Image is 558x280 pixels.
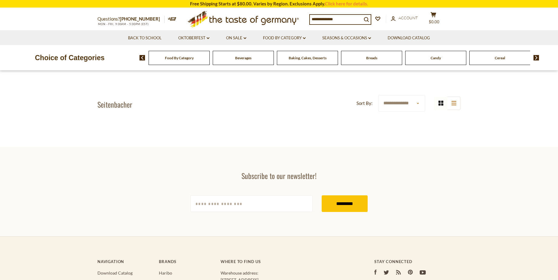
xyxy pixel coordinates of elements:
h4: Navigation [97,259,153,264]
label: Sort By: [356,99,373,107]
a: Download Catalog [97,270,133,275]
a: Food By Category [263,35,306,41]
a: Candy [431,56,441,60]
a: Seasons & Occasions [322,35,371,41]
a: Baking, Cakes, Desserts [289,56,327,60]
a: Haribo [159,270,172,275]
a: Click here for details. [325,1,368,6]
a: Beverages [235,56,251,60]
a: On Sale [226,35,246,41]
span: $0.00 [429,19,439,24]
a: Oktoberfest [178,35,209,41]
a: Download Catalog [388,35,430,41]
a: Cereal [495,56,505,60]
a: [PHONE_NUMBER] [120,16,160,21]
a: Account [391,15,418,21]
img: previous arrow [139,55,145,60]
img: next arrow [533,55,539,60]
a: Back to School [128,35,162,41]
h3: Subscribe to our newsletter! [190,171,368,180]
span: Account [399,15,418,20]
h1: Seitenbacher [97,100,132,109]
a: Food By Category [165,56,194,60]
p: Questions? [97,15,165,23]
h4: Where to find us [221,259,350,264]
h4: Brands [159,259,214,264]
button: $0.00 [424,12,442,27]
span: MON - FRI, 9:00AM - 5:00PM (EST) [97,22,149,26]
h4: Stay Connected [374,259,461,264]
a: Breads [366,56,377,60]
